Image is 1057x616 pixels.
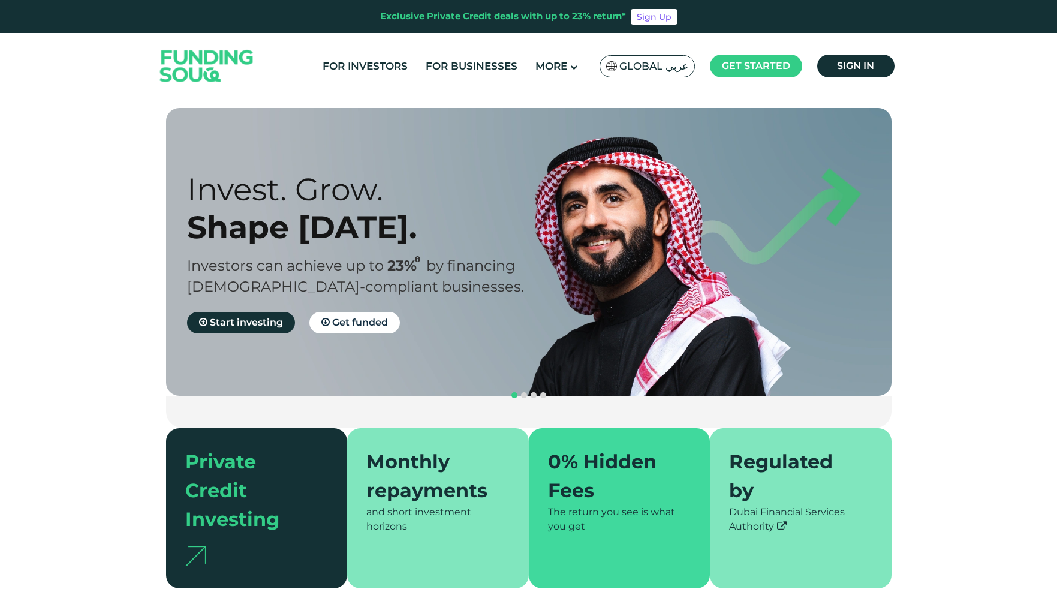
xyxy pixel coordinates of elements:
[548,447,677,505] div: 0% Hidden Fees
[729,447,858,505] div: Regulated by
[309,312,400,333] a: Get funded
[148,36,266,97] img: Logo
[631,9,677,25] a: Sign Up
[519,390,529,400] button: navigation
[729,505,872,534] div: Dubai Financial Services Authority
[185,447,314,534] div: Private Credit Investing
[187,257,384,274] span: Investors can achieve up to
[366,447,495,505] div: Monthly repayments
[538,390,548,400] button: navigation
[817,55,895,77] a: Sign in
[619,59,688,73] span: Global عربي
[510,390,519,400] button: navigation
[185,546,206,566] img: arrow
[387,257,426,274] span: 23%
[606,61,617,71] img: SA Flag
[380,10,626,23] div: Exclusive Private Credit deals with up to 23% return*
[366,505,510,534] div: and short investment horizons
[332,317,388,328] span: Get funded
[529,390,538,400] button: navigation
[415,256,420,263] i: 23% IRR (expected) ~ 15% Net yield (expected)
[187,312,295,333] a: Start investing
[187,208,550,246] div: Shape [DATE].
[423,56,520,76] a: For Businesses
[548,505,691,534] div: The return you see is what you get
[722,60,790,71] span: Get started
[535,60,567,72] span: More
[320,56,411,76] a: For Investors
[187,170,550,208] div: Invest. Grow.
[210,317,283,328] span: Start investing
[837,60,874,71] span: Sign in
